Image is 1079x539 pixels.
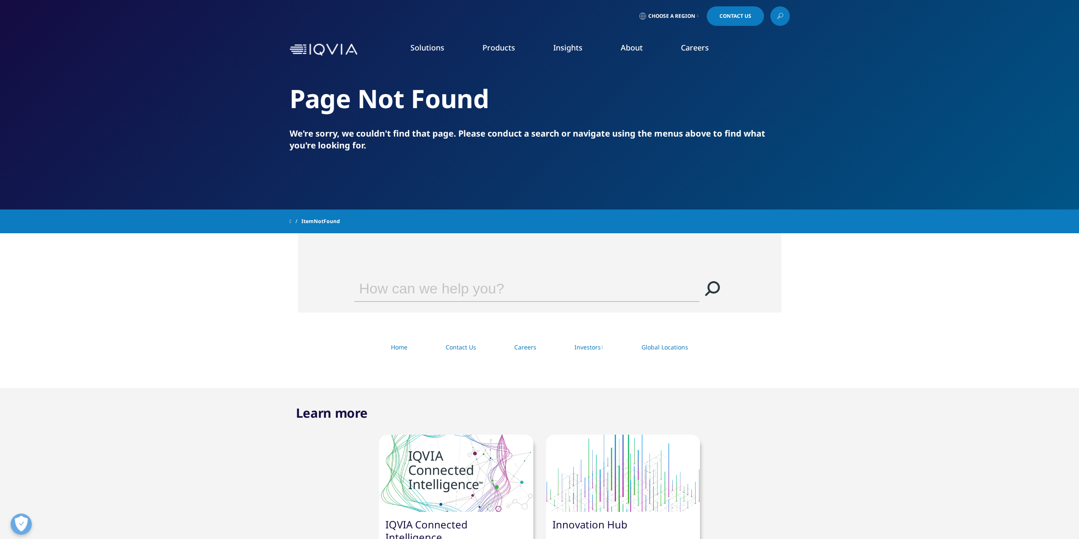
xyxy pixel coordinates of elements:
[514,343,536,351] a: Careers
[354,276,675,301] input: Search
[705,281,720,296] svg: Search
[707,6,764,26] a: Contact Us
[648,13,695,20] span: Choose a Region
[552,517,627,531] a: Innovation Hub
[410,42,444,53] a: Solutions
[641,343,688,351] a: Global Locations
[290,44,357,56] img: IQVIA Healthcare Information Technology and Pharma Clinical Research Company
[700,276,725,301] a: Search
[574,343,603,351] a: Investors
[681,42,709,53] a: Careers
[301,214,340,229] span: ItemNotFound
[290,83,790,115] h2: Page Not Found
[361,30,790,70] nav: Primary
[391,343,407,351] a: Home
[11,514,32,535] button: Open Preferences
[296,405,368,422] h2: Learn more
[482,42,515,53] a: Products
[290,128,790,151] p: We're sorry, we couldn't find that page. Please conduct a search or navigate using the menus abov...
[621,42,643,53] a: About
[719,14,751,19] span: Contact Us
[553,42,583,53] a: Insights
[446,343,476,351] a: Contact Us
